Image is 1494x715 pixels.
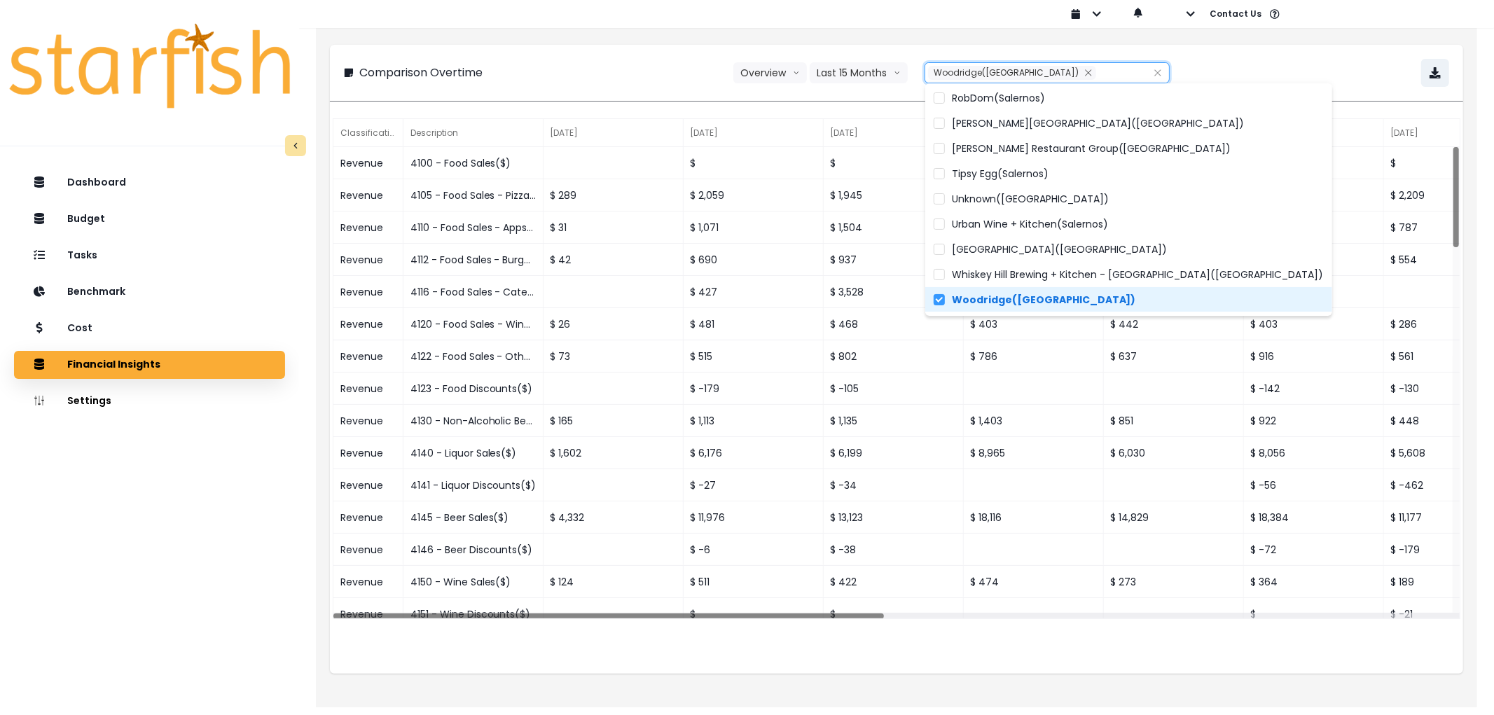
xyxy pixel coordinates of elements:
[403,179,544,211] div: 4105 - Food Sales - Pizza($)
[810,62,908,83] button: Last 15 Monthsarrow down line
[824,147,964,179] div: $
[544,308,684,340] div: $ 26
[403,340,544,373] div: 4122 - Food Sales - Other($)
[824,119,964,147] div: [DATE]
[403,308,544,340] div: 4120 - Food Sales - Wings($)
[544,119,684,147] div: [DATE]
[1244,437,1384,469] div: $ 8,056
[14,314,285,342] button: Cost
[684,244,824,276] div: $ 690
[1154,69,1162,77] svg: close
[964,405,1104,437] div: $ 1,403
[403,437,544,469] div: 4140 - Liquor Sales($)
[928,66,1096,80] div: Woodridge(Salernos)
[14,351,285,379] button: Financial Insights
[333,276,403,308] div: Revenue
[1104,437,1244,469] div: $ 6,030
[824,179,964,211] div: $ 1,945
[67,176,126,188] p: Dashboard
[1104,308,1244,340] div: $ 442
[333,501,403,534] div: Revenue
[403,534,544,566] div: 4146 - Beer Discounts($)
[824,534,964,566] div: $ -38
[952,217,1108,231] span: Urban Wine + Kitchen(Salernos)
[1104,340,1244,373] div: $ 637
[824,373,964,405] div: $ -105
[14,242,285,270] button: Tasks
[1154,66,1162,80] button: Clear
[684,534,824,566] div: $ -6
[403,147,544,179] div: 4100 - Food Sales($)
[1244,566,1384,598] div: $ 364
[684,501,824,534] div: $ 11,976
[333,119,403,147] div: Classification
[1244,373,1384,405] div: $ -142
[964,501,1104,534] div: $ 18,116
[403,598,544,630] div: 4151 - Wine Discounts($)
[684,211,824,244] div: $ 1,071
[403,469,544,501] div: 4141 - Liquor Discounts($)
[684,405,824,437] div: $ 1,113
[67,213,105,225] p: Budget
[67,286,125,298] p: Benchmark
[684,147,824,179] div: $
[14,387,285,415] button: Settings
[403,501,544,534] div: 4145 - Beer Sales($)
[333,244,403,276] div: Revenue
[964,308,1104,340] div: $ 403
[1104,405,1244,437] div: $ 851
[952,141,1231,155] span: [PERSON_NAME] Restaurant Group([GEOGRAPHIC_DATA])
[403,405,544,437] div: 4130 - Non-Alcoholic Beverage Sales($)
[952,268,1324,282] span: Whiskey Hill Brewing + Kitchen - [GEOGRAPHIC_DATA]([GEOGRAPHIC_DATA])
[333,534,403,566] div: Revenue
[824,308,964,340] div: $ 468
[684,373,824,405] div: $ -179
[403,211,544,244] div: 4110 - Food Sales - Apps($)
[1244,469,1384,501] div: $ -56
[824,501,964,534] div: $ 13,123
[333,469,403,501] div: Revenue
[333,340,403,373] div: Revenue
[684,276,824,308] div: $ 427
[403,373,544,405] div: 4123 - Food Discounts($)
[1244,534,1384,566] div: $ -72
[824,598,964,630] div: $
[544,244,684,276] div: $ 42
[684,119,824,147] div: [DATE]
[544,179,684,211] div: $ 289
[544,437,684,469] div: $ 1,602
[67,249,97,261] p: Tasks
[1244,501,1384,534] div: $ 18,384
[1081,66,1096,80] button: Remove
[67,322,92,334] p: Cost
[359,64,483,81] p: Comparison Overtime
[544,340,684,373] div: $ 73
[964,566,1104,598] div: $ 474
[684,469,824,501] div: $ -27
[1244,340,1384,373] div: $ 916
[952,116,1245,130] span: [PERSON_NAME][GEOGRAPHIC_DATA]([GEOGRAPHIC_DATA])
[964,437,1104,469] div: $ 8,965
[964,340,1104,373] div: $ 786
[14,205,285,233] button: Budget
[952,167,1049,181] span: Tipsy Egg(Salernos)
[824,276,964,308] div: $ 3,528
[333,147,403,179] div: Revenue
[894,66,901,80] svg: arrow down line
[544,405,684,437] div: $ 165
[1244,598,1384,630] div: $
[544,501,684,534] div: $ 4,332
[1244,405,1384,437] div: $ 922
[952,192,1109,206] span: Unknown([GEOGRAPHIC_DATA])
[684,179,824,211] div: $ 2,059
[403,119,544,147] div: Description
[793,66,800,80] svg: arrow down line
[684,566,824,598] div: $ 511
[684,308,824,340] div: $ 481
[403,244,544,276] div: 4112 - Food Sales - Burgers/Sand($)
[544,211,684,244] div: $ 31
[952,293,1136,307] span: Woodridge([GEOGRAPHIC_DATA])
[684,598,824,630] div: $
[333,211,403,244] div: Revenue
[14,169,285,197] button: Dashboard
